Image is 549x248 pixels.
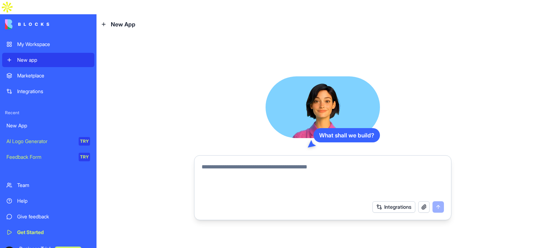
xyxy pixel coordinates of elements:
[2,209,94,224] a: Give feedback
[2,118,94,133] a: New App
[6,153,74,161] div: Feedback Form
[79,137,90,146] div: TRY
[17,229,90,236] div: Get Started
[313,128,380,142] div: What shall we build?
[20,4,32,15] img: Profile image for Shelly
[6,201,137,213] textarea: Message…
[6,41,117,74] div: Hey [PERSON_NAME] 👋Welcome to Blocks 🙌 I'm here if you have any questions![PERSON_NAME] • 47m ago
[17,56,90,64] div: New app
[17,213,90,220] div: Give feedback
[2,194,94,208] a: Help
[372,201,415,213] button: Integrations
[11,216,17,222] button: Upload attachment
[5,3,18,16] button: go back
[6,122,90,129] div: New App
[2,69,94,83] a: Marketplace
[34,216,40,222] button: Gif picker
[2,53,94,67] a: New app
[17,41,90,48] div: My Workspace
[17,182,90,189] div: Team
[17,88,90,95] div: Integrations
[2,225,94,239] a: Get Started
[6,138,74,145] div: AI Logo Generator
[45,216,51,222] button: Start recording
[5,19,49,29] img: logo
[35,9,69,16] p: Active 20h ago
[111,20,135,29] span: New App
[23,216,28,222] button: Emoji picker
[79,153,90,161] div: TRY
[17,197,90,204] div: Help
[125,3,138,16] div: Close
[2,37,94,51] a: My Workspace
[2,178,94,192] a: Team
[11,76,72,80] div: [PERSON_NAME] • 47m ago
[11,56,112,70] div: Welcome to Blocks 🙌 I'm here if you have any questions!
[17,72,90,79] div: Marketplace
[2,110,94,116] span: Recent
[2,134,94,148] a: AI Logo GeneratorTRY
[123,213,134,225] button: Send a message…
[2,150,94,164] a: Feedback FormTRY
[11,45,112,52] div: Hey [PERSON_NAME] 👋
[6,41,137,90] div: Shelly says…
[35,4,81,9] h1: [PERSON_NAME]
[2,84,94,98] a: Integrations
[112,3,125,16] button: Home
